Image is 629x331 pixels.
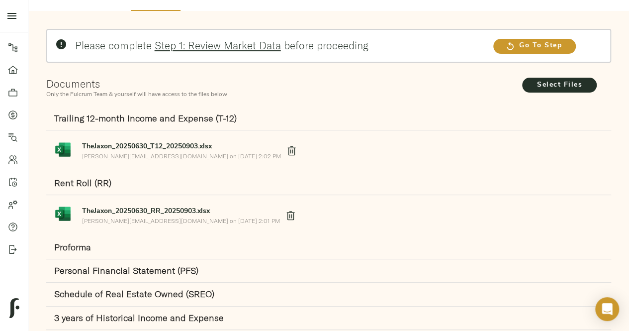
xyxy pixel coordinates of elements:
[46,78,517,90] h2: Documents
[532,79,587,92] span: Select Files
[46,107,612,130] div: Trailing 12-month Income and Expense (T-12)
[54,241,91,253] strong: Proforma
[46,283,612,306] div: Schedule of Real Estate Owned (SREO)
[46,134,305,167] a: TheJaxon_20250630_T12_20250903.xlsx[PERSON_NAME][EMAIL_ADDRESS][DOMAIN_NAME] on [DATE] 2:02 PM
[522,78,597,93] span: Select Files
[82,152,281,160] p: [PERSON_NAME][EMAIL_ADDRESS][DOMAIN_NAME] on [DATE] 2:02 PM
[280,140,303,162] button: delete
[46,307,612,330] div: 3 years of Historical Income and Expense
[82,217,280,225] p: [PERSON_NAME][EMAIL_ADDRESS][DOMAIN_NAME] on [DATE] 2:01 PM
[54,112,237,124] strong: Trailing 12-month Income and Expense (T-12)
[75,39,484,52] h2: Please complete before proceeding
[54,288,214,300] strong: Schedule of Real Estate Owned (SREO)
[46,236,612,259] div: Proforma
[54,265,198,276] strong: Personal Financial Statement (PFS)
[155,39,281,52] a: Step 1: Review Market Data
[46,259,612,283] div: Personal Financial Statement (PFS)
[82,143,212,150] strong: Original File Name: T12_Jaxon_062025.xlsx
[46,199,304,232] a: TheJaxon_20250630_RR_20250903.xlsx[PERSON_NAME][EMAIL_ADDRESS][DOMAIN_NAME] on [DATE] 2:01 PM
[54,312,224,324] strong: 3 years of Historical Income and Expense
[595,297,619,321] div: Open Intercom Messenger
[54,177,111,189] strong: Rent Roll (RR)
[82,208,210,215] strong: Original File Name: RR_Jaxon_072025.xlsx
[46,172,612,195] div: Rent Roll (RR)
[493,40,576,52] span: Go To Step
[9,298,19,318] img: logo
[46,90,517,99] p: Only the Fulcrum Team & yourself will have access to the files below
[493,39,576,54] a: Go To Step
[279,204,302,226] button: delete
